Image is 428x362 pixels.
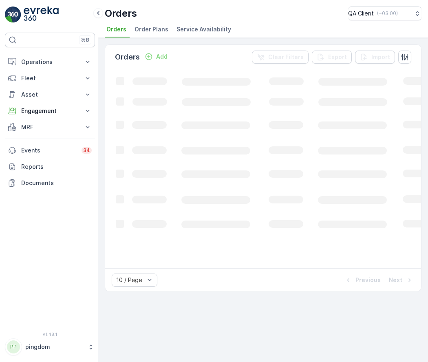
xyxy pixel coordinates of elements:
[5,119,95,135] button: MRF
[355,276,381,284] p: Previous
[388,275,415,285] button: Next
[25,343,84,351] p: pingdom
[328,53,347,61] p: Export
[5,103,95,119] button: Engagement
[21,163,92,171] p: Reports
[21,146,77,155] p: Events
[21,58,79,66] p: Operations
[5,86,95,103] button: Asset
[24,7,59,23] img: logo_light-DOdMpM7g.png
[141,52,171,62] button: Add
[115,51,140,63] p: Orders
[355,51,395,64] button: Import
[5,159,95,175] a: Reports
[135,25,168,33] span: Order Plans
[343,275,382,285] button: Previous
[21,74,79,82] p: Fleet
[268,53,304,61] p: Clear Filters
[252,51,309,64] button: Clear Filters
[105,7,137,20] p: Orders
[5,338,95,355] button: PPpingdom
[5,70,95,86] button: Fleet
[348,7,421,20] button: QA Client(+03:00)
[21,179,92,187] p: Documents
[156,53,168,61] p: Add
[348,9,374,18] p: QA Client
[389,276,402,284] p: Next
[312,51,352,64] button: Export
[5,7,21,23] img: logo
[81,37,89,43] p: ⌘B
[176,25,231,33] span: Service Availability
[21,123,79,131] p: MRF
[5,175,95,191] a: Documents
[5,54,95,70] button: Operations
[5,142,95,159] a: Events34
[83,147,90,154] p: 34
[21,107,79,115] p: Engagement
[7,340,20,353] div: PP
[5,332,95,337] span: v 1.48.1
[21,90,79,99] p: Asset
[377,10,398,17] p: ( +03:00 )
[371,53,390,61] p: Import
[106,25,126,33] span: Orders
